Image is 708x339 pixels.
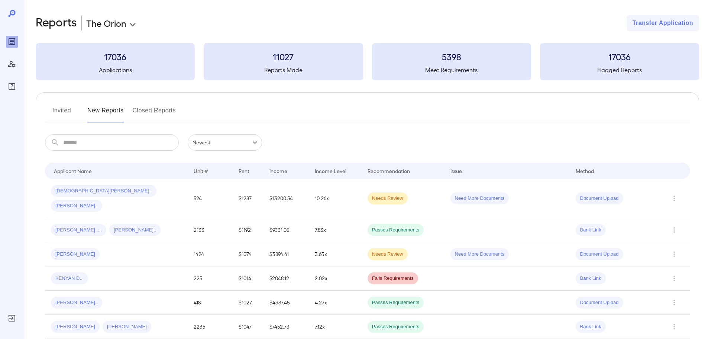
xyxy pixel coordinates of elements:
[368,195,408,202] span: Needs Review
[309,315,362,339] td: 7.12x
[188,266,233,291] td: 225
[188,315,233,339] td: 2235
[233,266,264,291] td: $1014
[51,299,102,306] span: [PERSON_NAME]..
[51,323,100,330] span: [PERSON_NAME]
[51,251,100,258] span: [PERSON_NAME]
[188,179,233,218] td: 524
[45,105,78,122] button: Invited
[372,51,531,63] h3: 5398
[269,166,287,175] div: Income
[368,299,424,306] span: Passes Requirements
[6,36,18,48] div: Reports
[233,291,264,315] td: $1027
[54,166,92,175] div: Applicant Name
[51,275,88,282] span: KENYAN D...
[86,17,126,29] p: The Orion
[264,266,309,291] td: $2048.12
[372,65,531,74] h5: Meet Requirements
[36,65,195,74] h5: Applications
[103,323,151,330] span: [PERSON_NAME]
[188,242,233,266] td: 1424
[264,315,309,339] td: $7452.73
[315,166,346,175] div: Income Level
[133,105,176,122] button: Closed Reports
[233,315,264,339] td: $1047
[36,43,699,80] summary: 17036Applications11027Reports Made5398Meet Requirements17036Flagged Reports
[36,15,77,31] h2: Reports
[188,218,233,242] td: 2133
[309,218,362,242] td: 7.83x
[233,242,264,266] td: $1074
[204,51,363,63] h3: 11027
[576,227,606,234] span: Bank Link
[51,202,102,210] span: [PERSON_NAME]..
[668,272,680,284] button: Row Actions
[309,242,362,266] td: 3.63x
[233,218,264,242] td: $1192
[627,15,699,31] button: Transfer Application
[36,51,195,63] h3: 17036
[668,192,680,204] button: Row Actions
[239,166,250,175] div: Rent
[576,275,606,282] span: Bank Link
[368,166,410,175] div: Recommendation
[368,275,418,282] span: Fails Requirements
[264,242,309,266] td: $3894.41
[194,166,208,175] div: Unit #
[540,51,699,63] h3: 17036
[309,291,362,315] td: 4.27x
[668,321,680,333] button: Row Actions
[264,218,309,242] td: $9331.05
[6,312,18,324] div: Log Out
[264,291,309,315] td: $4387.45
[309,266,362,291] td: 2.02x
[87,105,124,122] button: New Reports
[6,80,18,92] div: FAQ
[233,179,264,218] td: $1287
[576,299,623,306] span: Document Upload
[204,65,363,74] h5: Reports Made
[450,251,509,258] span: Need More Documents
[368,323,424,330] span: Passes Requirements
[264,179,309,218] td: $13200.54
[51,227,106,234] span: [PERSON_NAME] ....
[309,179,362,218] td: 10.26x
[576,323,606,330] span: Bank Link
[51,188,156,195] span: [DEMOGRAPHIC_DATA][PERSON_NAME]..
[668,224,680,236] button: Row Actions
[109,227,161,234] span: [PERSON_NAME]..
[668,248,680,260] button: Row Actions
[368,251,408,258] span: Needs Review
[450,166,462,175] div: Issue
[188,134,262,151] div: Newest
[368,227,424,234] span: Passes Requirements
[576,195,623,202] span: Document Upload
[576,251,623,258] span: Document Upload
[450,195,509,202] span: Need More Documents
[540,65,699,74] h5: Flagged Reports
[576,166,594,175] div: Method
[6,58,18,70] div: Manage Users
[668,297,680,308] button: Row Actions
[188,291,233,315] td: 418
